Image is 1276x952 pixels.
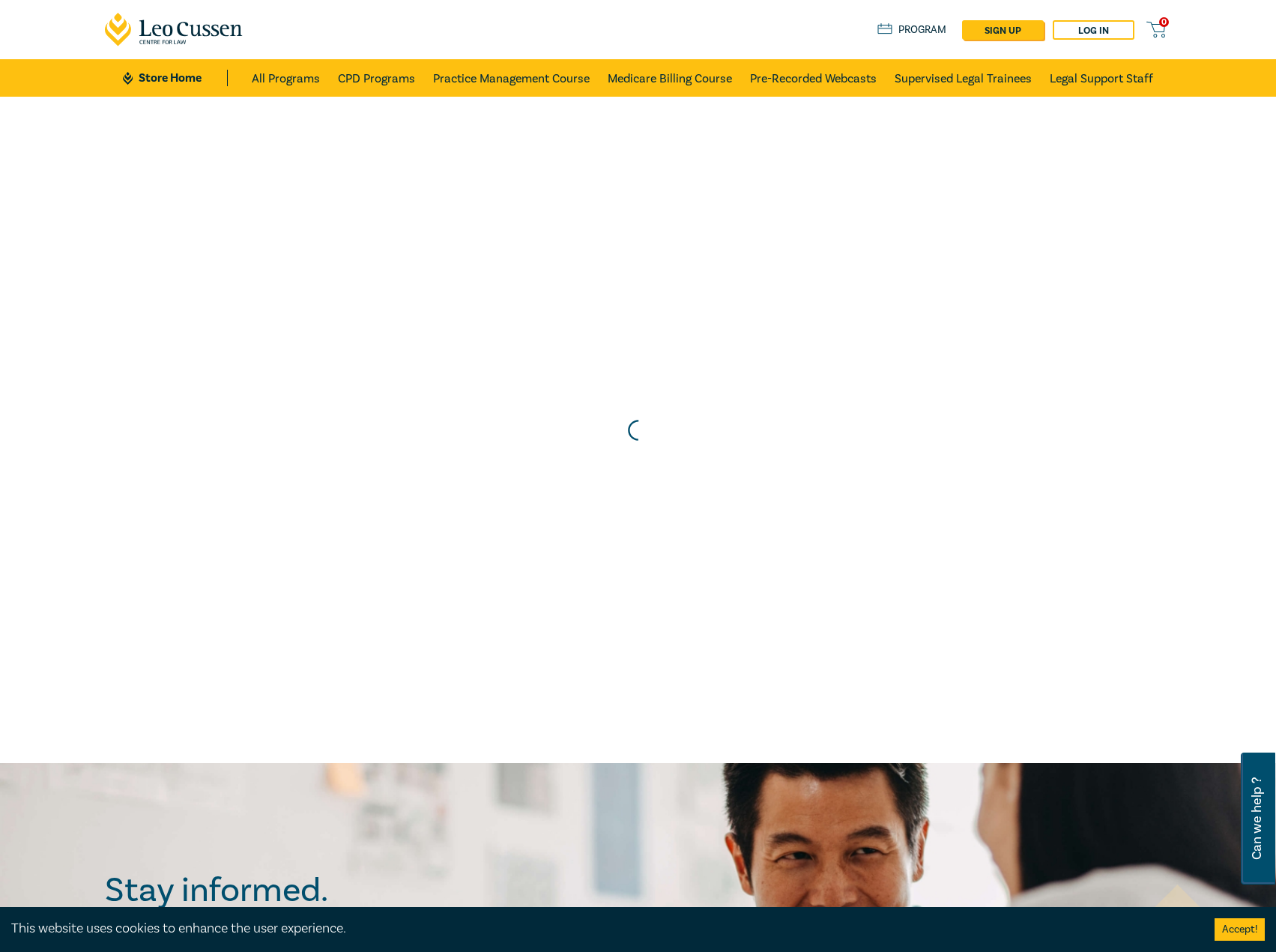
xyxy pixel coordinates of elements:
[608,59,732,97] a: Medicare Billing Course
[1215,918,1265,941] button: Accept cookies
[877,22,947,38] a: Program
[105,871,459,910] h2: Stay informed.
[1050,59,1153,97] a: Legal Support Staff
[252,59,320,97] a: All Programs
[962,20,1044,40] a: sign up
[11,919,1192,939] div: This website uses cookies to enhance the user experience.
[433,59,590,97] a: Practice Management Course
[750,59,877,97] a: Pre-Recorded Webcasts
[123,70,227,86] a: Store Home
[338,59,415,97] a: CPD Programs
[1250,762,1264,876] span: Can we help ?
[1053,20,1134,40] a: Log in
[895,59,1032,97] a: Supervised Legal Trainees
[1159,17,1169,27] span: 0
